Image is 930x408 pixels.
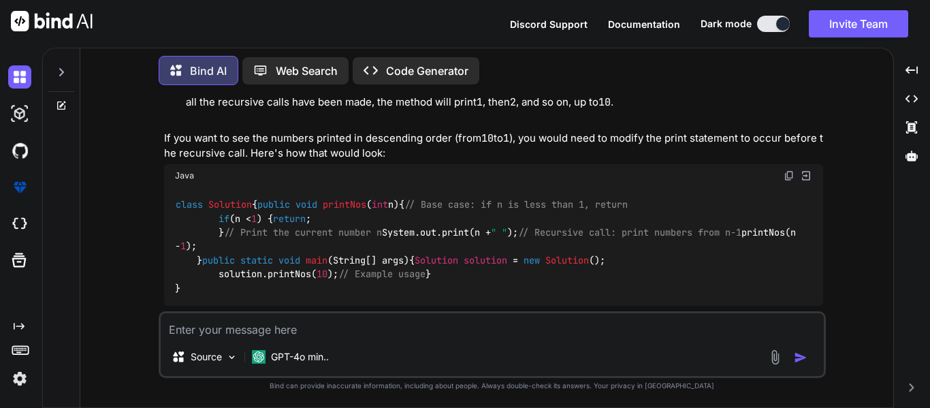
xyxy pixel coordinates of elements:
[276,63,338,79] p: Web Search
[366,199,399,211] span: ( n)
[208,199,252,211] span: Solution
[491,226,507,238] span: " "
[176,199,203,211] span: class
[164,131,823,161] p: If you want to see the numbers printed in descending order (from to ), you would need to modify t...
[404,199,628,211] span: // Base case: if n is less than 1, return
[306,254,327,266] span: main
[524,254,540,266] span: new
[510,18,588,30] span: Discord Support
[510,17,588,31] button: Discord Support
[800,170,812,182] img: Open in Browser
[224,226,382,238] span: // Print the current number n
[8,139,31,162] img: githubDark
[503,131,509,145] code: 1
[8,102,31,125] img: darkAi-studio
[8,176,31,199] img: premium
[327,254,409,266] span: (String[] args)
[481,131,494,145] code: 10
[386,63,468,79] p: Code Generator
[175,198,801,295] code: { { (n < ) { ; } System.out.print(n + ); printNos(n - ); } { (); solution.printNos( ); } }
[8,213,31,236] img: cloudideIcon
[608,18,680,30] span: Documentation
[11,11,93,31] img: Bind AI
[191,350,222,364] p: Source
[240,254,273,266] span: static
[317,268,327,281] span: 10
[226,351,238,363] img: Pick Models
[809,10,908,37] button: Invite Team
[8,367,31,390] img: settings
[271,350,329,364] p: GPT-4o min..
[252,350,266,364] img: GPT-4o mini
[180,240,186,253] span: 1
[545,254,589,266] span: Solution
[477,95,483,109] code: 1
[372,199,388,211] span: int
[295,199,317,211] span: void
[518,226,741,238] span: // Recursive call: print numbers from n-1
[510,95,516,109] code: 2
[202,254,235,266] span: public
[794,351,807,364] img: icon
[323,199,366,211] span: printNos
[219,213,229,225] span: if
[415,254,458,266] span: Solution
[257,199,290,211] span: public
[190,63,227,79] p: Bind AI
[159,381,826,391] p: Bind can provide inaccurate information, including about people. Always double-check its answers....
[8,65,31,89] img: darkChat
[598,95,611,109] code: 10
[608,17,680,31] button: Documentation
[251,213,257,225] span: 1
[767,349,783,365] img: attachment
[175,170,194,181] span: Java
[513,254,518,266] span: =
[784,170,795,181] img: copy
[464,254,507,266] span: solution
[338,268,426,281] span: // Example usage
[701,17,752,31] span: Dark mode
[278,254,300,266] span: void
[273,213,306,225] span: return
